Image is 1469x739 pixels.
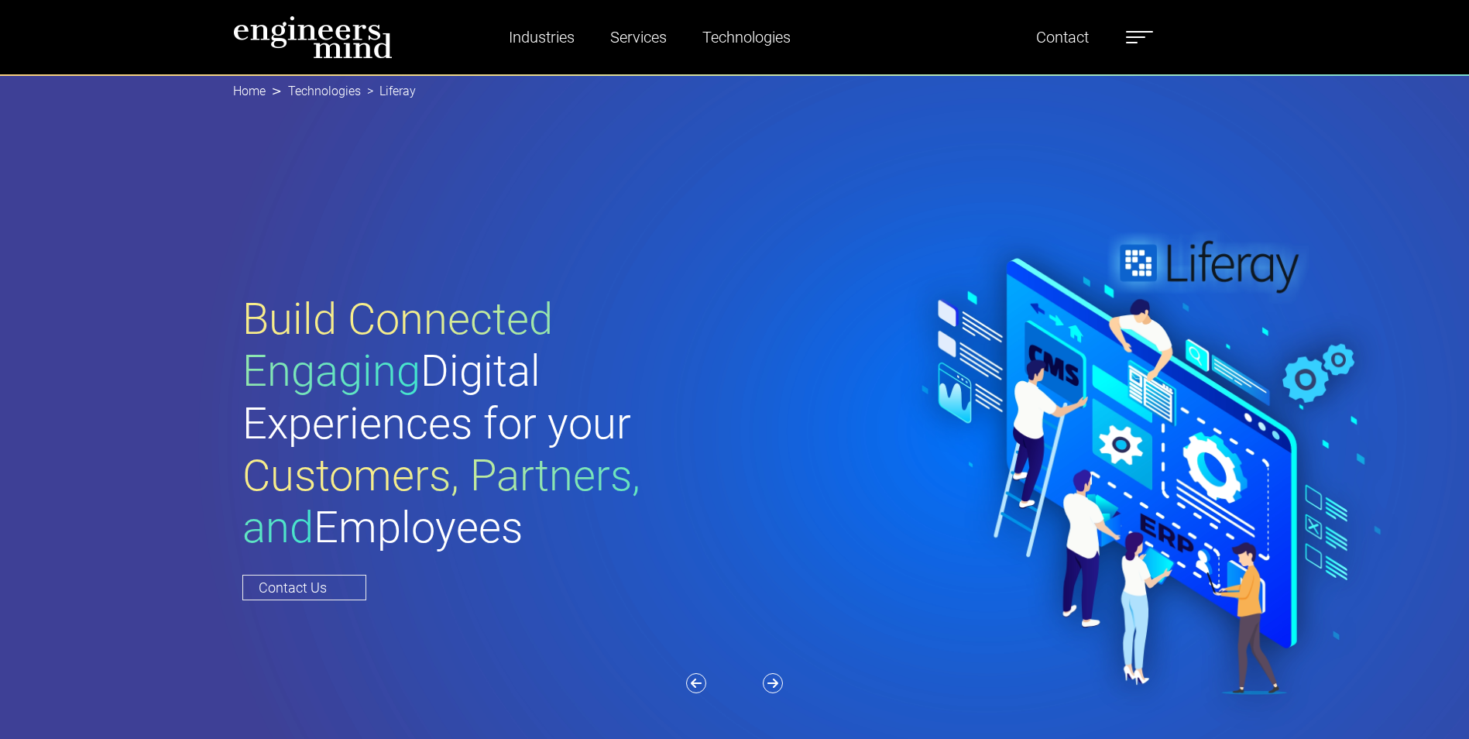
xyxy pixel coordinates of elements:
[233,74,1237,108] nav: breadcrumb
[242,450,640,553] span: Customers, Partners, and
[503,19,581,55] a: Industries
[242,575,366,600] a: Contact Us
[242,294,553,397] span: Build Connected Engaging
[1030,19,1095,55] a: Contact
[604,19,673,55] a: Services
[361,82,416,101] li: Liferay
[242,294,735,554] h1: Digital Experiences for your Employees
[233,84,266,98] a: Home
[233,15,393,59] img: logo
[696,19,797,55] a: Technologies
[288,84,361,98] a: Technologies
